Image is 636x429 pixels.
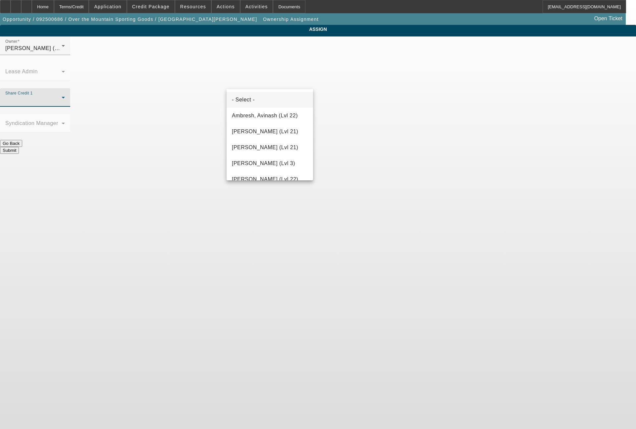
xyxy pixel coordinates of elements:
[232,175,298,183] span: [PERSON_NAME] (Lvl 22)
[232,112,298,120] span: Ambresh, Avinash (Lvl 22)
[232,159,295,167] span: [PERSON_NAME] (Lvl 3)
[232,144,298,152] span: [PERSON_NAME] (Lvl 21)
[232,128,298,136] span: [PERSON_NAME] (Lvl 21)
[232,96,255,104] span: - Select -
